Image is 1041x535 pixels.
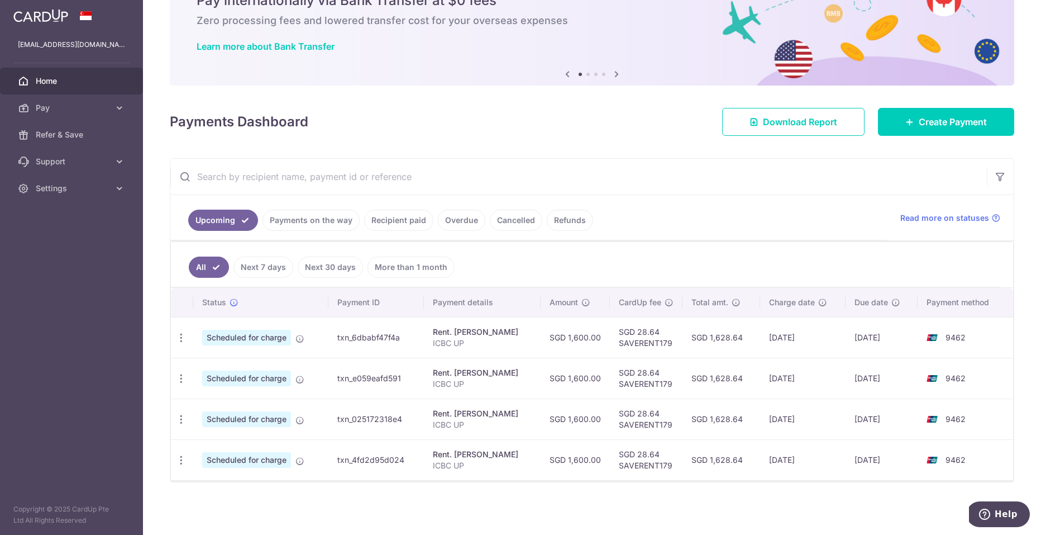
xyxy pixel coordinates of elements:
td: [DATE] [846,358,917,399]
img: Bank Card [921,372,943,385]
td: SGD 1,600.00 [541,317,610,358]
a: Overdue [438,210,485,231]
th: Payment ID [328,288,424,317]
th: Payment method [918,288,1013,317]
td: SGD 1,600.00 [541,399,610,439]
td: [DATE] [846,439,917,480]
td: SGD 1,628.64 [682,439,761,480]
td: [DATE] [760,358,846,399]
a: Download Report [722,108,865,136]
th: Payment details [424,288,540,317]
div: Rent. [PERSON_NAME] [433,367,531,378]
td: [DATE] [846,317,917,358]
span: Due date [854,297,888,308]
a: Payments on the way [262,210,360,231]
td: SGD 28.64 SAVERENT179 [610,399,682,439]
td: SGD 1,628.64 [682,399,761,439]
span: Status [202,297,226,308]
p: ICBC UP [433,460,531,471]
td: SGD 1,600.00 [541,358,610,399]
td: SGD 28.64 SAVERENT179 [610,317,682,358]
h6: Zero processing fees and lowered transfer cost for your overseas expenses [197,14,987,27]
a: Recipient paid [364,210,433,231]
span: Scheduled for charge [202,411,291,427]
a: Create Payment [878,108,1014,136]
a: Cancelled [490,210,542,231]
p: [EMAIL_ADDRESS][DOMAIN_NAME] [18,39,125,50]
td: SGD 1,600.00 [541,439,610,480]
a: More than 1 month [367,257,455,278]
td: txn_025172318e4 [328,399,424,439]
span: Download Report [763,115,837,129]
a: Upcoming [188,210,258,231]
span: Create Payment [919,115,987,129]
a: Learn more about Bank Transfer [197,41,335,52]
span: Settings [36,183,109,194]
td: [DATE] [760,317,846,358]
span: 9462 [946,373,966,383]
td: [DATE] [760,439,846,480]
input: Search by recipient name, payment id or reference [170,159,987,195]
div: Rent. [PERSON_NAME] [433,408,531,419]
span: Support [36,156,109,167]
iframe: Opens a widget where you can find more information [969,501,1030,529]
span: Total amt. [691,297,728,308]
span: Amount [550,297,578,308]
td: SGD 28.64 SAVERENT179 [610,439,682,480]
td: txn_e059eafd591 [328,358,424,399]
td: SGD 1,628.64 [682,358,761,399]
a: Next 7 days [233,257,293,278]
span: 9462 [946,455,966,465]
span: CardUp fee [619,297,661,308]
img: Bank Card [921,331,943,344]
span: Read more on statuses [900,212,989,224]
span: 9462 [946,333,966,342]
img: CardUp [13,9,68,22]
span: Scheduled for charge [202,371,291,386]
img: Bank Card [921,413,943,426]
div: Rent. [PERSON_NAME] [433,449,531,460]
td: txn_6dbabf47f4a [328,317,424,358]
span: Refer & Save [36,129,109,140]
td: [DATE] [846,399,917,439]
span: Scheduled for charge [202,452,291,468]
a: Refunds [547,210,593,231]
span: Charge date [769,297,815,308]
p: ICBC UP [433,378,531,390]
span: Pay [36,102,109,113]
a: Read more on statuses [900,212,1000,224]
a: Next 30 days [298,257,363,278]
td: SGD 28.64 SAVERENT179 [610,358,682,399]
td: [DATE] [760,399,846,439]
p: ICBC UP [433,419,531,430]
span: Scheduled for charge [202,330,291,345]
span: 9462 [946,414,966,424]
td: SGD 1,628.64 [682,317,761,358]
td: txn_4fd2d95d024 [328,439,424,480]
span: Home [36,75,109,87]
div: Rent. [PERSON_NAME] [433,326,531,338]
img: Bank Card [921,453,943,467]
a: All [189,257,229,278]
h4: Payments Dashboard [170,112,308,132]
p: ICBC UP [433,338,531,349]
